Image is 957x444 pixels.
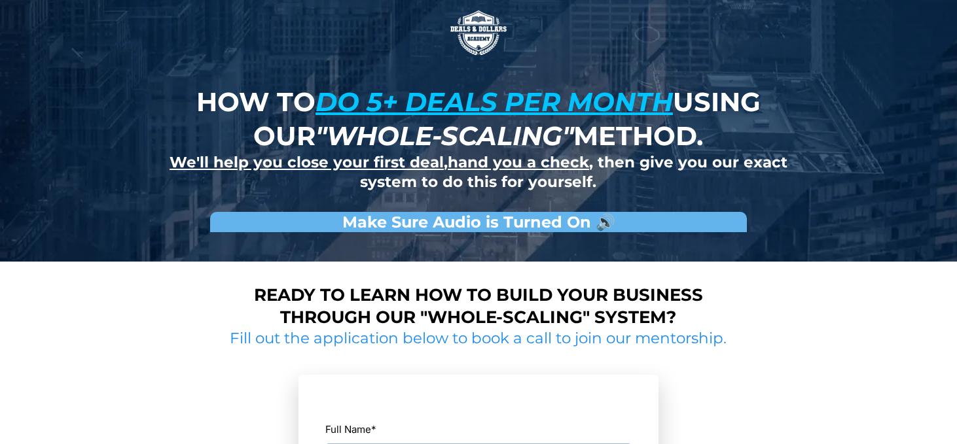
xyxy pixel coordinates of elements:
strong: Make Sure Audio is Turned On 🔊 [342,213,615,231]
u: We'll help you close your first deal [170,153,444,171]
u: do 5+ deals per month [316,86,673,118]
strong: Ready to learn how to build your business through our "whole-scaling" system? [254,284,703,328]
h2: Fill out the application below to book a call to join our mentorship. [225,329,732,349]
label: Full Name [325,420,632,438]
em: "whole-scaling" [316,120,573,152]
u: hand you a check [448,153,589,171]
strong: How to using our method. [196,86,761,152]
strong: , , then give you our exact system to do this for yourself. [170,153,787,191]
